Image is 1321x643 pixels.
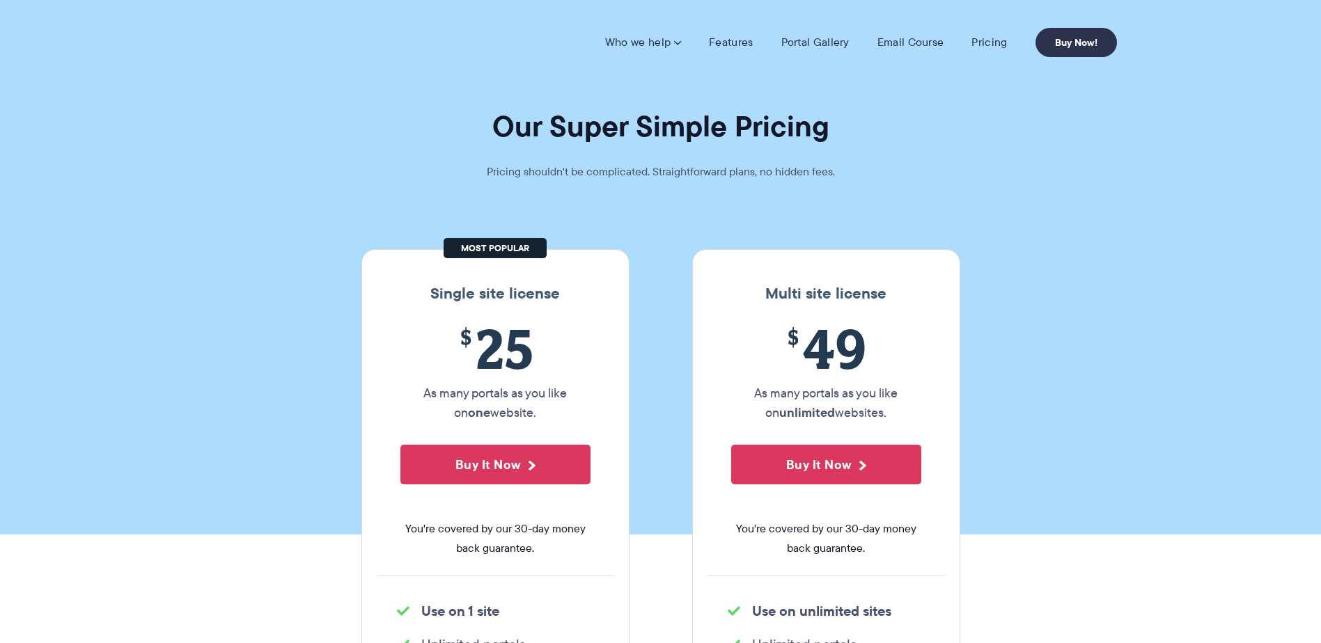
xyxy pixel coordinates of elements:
a: Buy Now! [1035,28,1117,57]
strong: one [468,403,490,422]
a: Email Course [877,35,944,49]
h3: Single site license [376,285,615,303]
button: Buy It Now [731,445,921,484]
p: Pricing shouldn't be complicated. Straightforward plans, no hidden fees. [452,162,870,182]
strong: Use on 1 site [421,601,499,621]
strong: unlimited [779,403,835,422]
span: 25 [400,317,591,380]
span: You're covered by our 30-day money back guarantee. [400,519,591,558]
a: Features [709,35,753,49]
p: As many portals as you like on websites. [731,383,921,422]
span: 49 [731,317,921,380]
span: You're covered by our 30-day money back guarantee. [731,519,921,558]
p: As many portals as you like on website. [400,383,591,422]
a: Portal Gallery [781,35,850,49]
strong: Use on unlimited sites [752,601,891,621]
a: Who we help [605,35,681,49]
a: Pricing [971,35,1007,49]
h3: Multi site license [707,285,946,303]
button: Buy It Now [400,445,591,484]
